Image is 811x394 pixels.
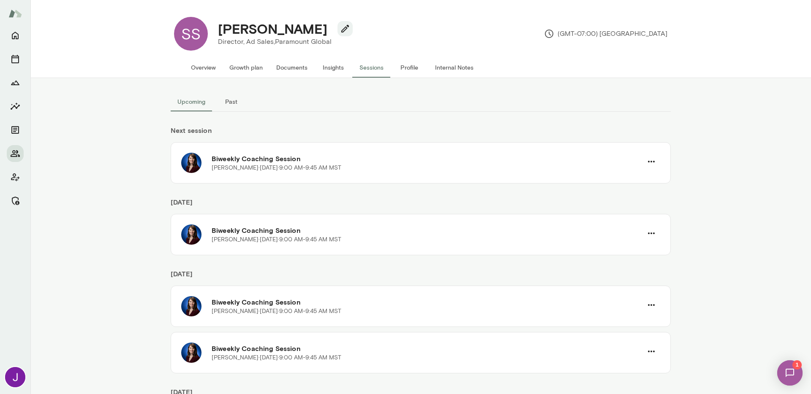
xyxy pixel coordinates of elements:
[218,21,327,37] h4: [PERSON_NAME]
[223,57,269,78] button: Growth plan
[212,297,642,307] h6: Biweekly Coaching Session
[171,269,671,286] h6: [DATE]
[390,57,428,78] button: Profile
[212,92,250,112] button: Past
[314,57,352,78] button: Insights
[212,307,341,316] p: [PERSON_NAME] · [DATE] · 9:00 AM-9:45 AM MST
[212,164,341,172] p: [PERSON_NAME] · [DATE] · 9:00 AM-9:45 AM MST
[212,235,341,244] p: [PERSON_NAME] · [DATE] · 9:00 AM-9:45 AM MST
[352,57,390,78] button: Sessions
[171,92,212,112] button: Upcoming
[171,197,671,214] h6: [DATE]
[212,154,642,164] h6: Biweekly Coaching Session
[212,354,341,362] p: [PERSON_NAME] · [DATE] · 9:00 AM-9:45 AM MST
[7,51,24,67] button: Sessions
[174,17,208,51] div: SS
[7,169,24,186] button: Client app
[5,367,25,387] img: Jocelyn Grodin
[7,98,24,115] button: Insights
[269,57,314,78] button: Documents
[7,74,24,91] button: Growth Plan
[7,192,24,209] button: Manage
[7,145,24,162] button: Members
[171,92,671,112] div: basic tabs example
[218,37,346,47] p: Director, Ad Sales, Paramount Global
[212,343,642,354] h6: Biweekly Coaching Session
[171,125,671,142] h6: Next session
[184,57,223,78] button: Overview
[7,121,24,138] button: Documents
[544,29,667,39] p: (GMT-07:00) [GEOGRAPHIC_DATA]
[8,5,22,22] img: Mento
[7,27,24,44] button: Home
[212,225,642,235] h6: Biweekly Coaching Session
[428,57,480,78] button: Internal Notes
